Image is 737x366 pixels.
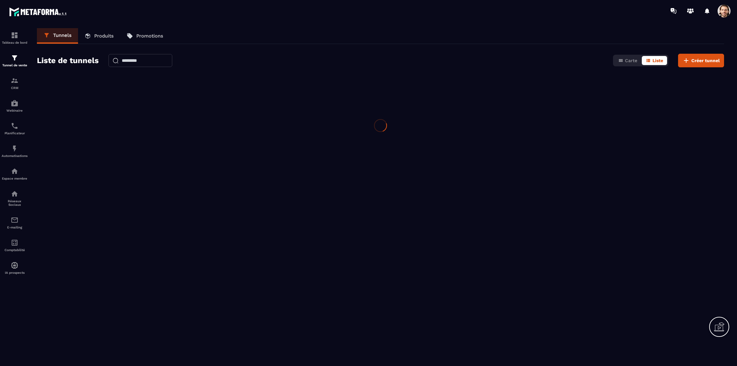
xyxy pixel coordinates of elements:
button: Liste [642,56,667,65]
img: automations [11,145,18,152]
p: E-mailing [2,226,28,229]
p: IA prospects [2,271,28,274]
a: automationsautomationsWebinaire [2,94,28,117]
a: Promotions [120,28,170,44]
img: automations [11,167,18,175]
p: CRM [2,86,28,90]
p: Réseaux Sociaux [2,199,28,206]
button: Carte [614,56,641,65]
p: Planificateur [2,131,28,135]
img: automations [11,99,18,107]
span: Carte [625,58,637,63]
p: Tunnels [53,32,72,38]
p: Tunnel de vente [2,63,28,67]
img: formation [11,77,18,84]
img: accountant [11,239,18,247]
a: social-networksocial-networkRéseaux Sociaux [2,185,28,211]
a: automationsautomationsAutomatisations [2,140,28,162]
a: Produits [78,28,120,44]
a: accountantaccountantComptabilité [2,234,28,257]
span: Liste [652,58,663,63]
p: Comptabilité [2,248,28,252]
a: formationformationTunnel de vente [2,49,28,72]
a: schedulerschedulerPlanificateur [2,117,28,140]
p: Produits [94,33,114,39]
img: formation [11,31,18,39]
p: Promotions [136,33,163,39]
img: scheduler [11,122,18,130]
a: emailemailE-mailing [2,211,28,234]
img: social-network [11,190,18,198]
img: email [11,216,18,224]
img: automations [11,261,18,269]
p: Espace membre [2,177,28,180]
p: Automatisations [2,154,28,158]
span: Créer tunnel [691,57,720,64]
h2: Liste de tunnels [37,54,99,67]
a: automationsautomationsEspace membre [2,162,28,185]
img: logo [9,6,67,17]
p: Webinaire [2,109,28,112]
img: formation [11,54,18,62]
p: Tableau de bord [2,41,28,44]
a: formationformationTableau de bord [2,27,28,49]
button: Créer tunnel [678,54,724,67]
a: formationformationCRM [2,72,28,94]
a: Tunnels [37,28,78,44]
